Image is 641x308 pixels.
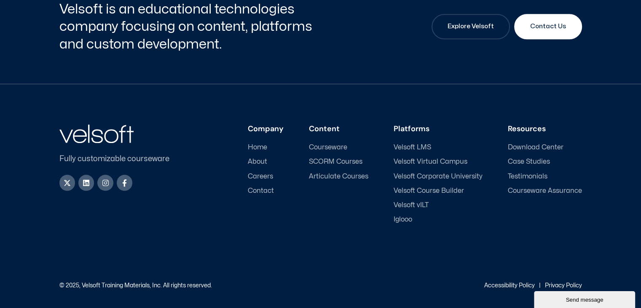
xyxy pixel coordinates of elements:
[534,289,637,308] iframe: chat widget
[248,187,284,195] a: Contact
[394,187,464,195] span: Velsoft Course Builder
[248,143,284,151] a: Home
[508,158,550,166] span: Case Studies
[309,124,368,134] h3: Content
[545,283,582,288] a: Privacy Policy
[248,173,273,181] span: Careers
[59,0,319,53] h2: Velsoft is an educational technologies company focusing on content, platforms and custom developm...
[508,143,582,151] a: Download Center
[248,158,267,166] span: About
[309,143,347,151] span: Courseware
[59,283,212,289] p: © 2025, Velsoft Training Materials, Inc. All rights reserved.
[508,158,582,166] a: Case Studies
[248,187,274,195] span: Contact
[514,14,582,39] a: Contact Us
[484,283,535,288] a: Accessibility Policy
[394,158,467,166] span: Velsoft Virtual Campus
[394,201,429,209] span: Velsoft vILT
[309,158,362,166] span: SCORM Courses
[508,143,563,151] span: Download Center
[508,187,582,195] a: Courseware Assurance
[394,216,483,224] a: Iglooo
[309,143,368,151] a: Courseware
[394,201,483,209] a: Velsoft vILT
[539,283,541,289] p: |
[309,173,368,181] a: Articulate Courses
[448,22,494,32] span: Explore Velsoft
[432,14,510,39] a: Explore Velsoft
[508,124,582,134] h3: Resources
[248,173,284,181] a: Careers
[59,153,183,165] p: Fully customizable courseware
[508,173,547,181] span: Testimonials
[248,124,284,134] h3: Company
[248,143,267,151] span: Home
[530,22,566,32] span: Contact Us
[394,143,483,151] a: Velsoft LMS
[248,158,284,166] a: About
[394,158,483,166] a: Velsoft Virtual Campus
[394,143,431,151] span: Velsoft LMS
[394,216,412,224] span: Iglooo
[394,124,483,134] h3: Platforms
[508,173,582,181] a: Testimonials
[394,173,483,181] a: Velsoft Corporate University
[394,187,483,195] a: Velsoft Course Builder
[309,158,368,166] a: SCORM Courses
